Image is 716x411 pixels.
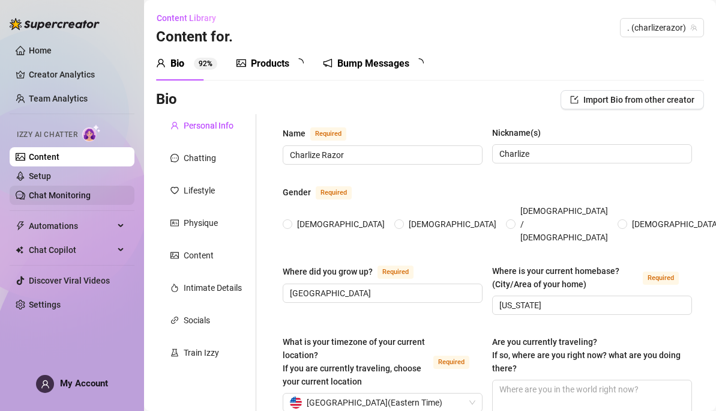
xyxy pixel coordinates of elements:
div: Name [283,127,305,140]
input: Nickname(s) [499,147,682,160]
span: Required [316,186,352,199]
span: user [156,58,166,68]
span: picture [170,251,179,260]
span: My Account [60,378,108,389]
div: Products [251,56,289,71]
span: thunderbolt [16,221,25,231]
a: Content [29,152,59,162]
label: Gender [283,185,365,199]
div: Bio [170,56,184,71]
a: Creator Analytics [29,65,125,84]
div: Train Izzy [184,346,219,359]
label: Where did you grow up? [283,264,427,279]
span: What is your timezone of your current location? If you are currently traveling, choose your curre... [283,337,425,386]
span: fire [170,284,179,292]
span: experiment [170,349,179,357]
div: Socials [184,314,210,327]
img: us [290,397,302,409]
div: Nickname(s) [492,126,541,139]
span: Import Bio from other creator [583,95,694,105]
span: import [570,96,579,104]
div: Physique [184,216,218,230]
sup: 92% [194,58,217,70]
a: Chat Monitoring [29,190,91,200]
div: Where is your current homebase? (City/Area of your home) [492,264,638,291]
div: Gender [283,186,311,199]
span: message [170,154,179,162]
img: logo-BBDzfeDw.svg [10,18,100,30]
span: Chat Copilot [29,240,114,260]
span: [DEMOGRAPHIC_DATA] / [DEMOGRAPHIC_DATA] [516,204,613,244]
a: Discover Viral Videos [29,276,110,285]
img: Chat Copilot [16,246,23,254]
label: Nickname(s) [492,126,549,139]
input: Where is your current homebase? (City/Area of your home) [499,299,682,312]
span: Required [378,266,414,279]
a: Team Analytics [29,94,88,103]
span: Izzy AI Chatter [17,129,77,141]
a: Settings [29,300,61,309]
span: Content Library [157,13,216,23]
span: [DEMOGRAPHIC_DATA] [292,218,390,231]
h3: Bio [156,90,177,109]
div: Where did you grow up? [283,265,373,278]
div: Intimate Details [184,281,242,294]
span: Required [643,272,679,285]
div: Lifestyle [184,184,215,197]
div: Chatting [184,151,216,165]
div: Bump Messages [337,56,409,71]
h3: Content for . [156,28,233,47]
span: link [170,316,179,324]
span: team [690,24,697,31]
span: Automations [29,216,114,236]
img: AI Chatter [82,124,101,142]
span: [DEMOGRAPHIC_DATA] [404,218,501,231]
div: Personal Info [184,119,233,132]
span: notification [323,58,332,68]
span: loading [292,56,305,70]
span: Are you currently traveling? If so, where are you right now? what are you doing there? [492,337,681,373]
input: Name [290,148,473,162]
input: Where did you grow up? [290,287,473,300]
label: Name [283,126,360,141]
span: Required [433,356,469,369]
button: Import Bio from other creator [561,90,704,109]
button: Content Library [156,8,226,28]
span: picture [236,58,246,68]
label: Where is your current homebase? (City/Area of your home) [492,264,692,291]
span: user [41,380,50,389]
a: Setup [29,171,51,181]
span: loading [412,56,426,70]
div: Content [184,249,214,262]
span: Required [310,127,346,141]
span: heart [170,186,179,195]
span: idcard [170,219,179,227]
a: Home [29,46,52,55]
span: user [170,121,179,130]
span: . (charlizerazor) [627,19,697,37]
